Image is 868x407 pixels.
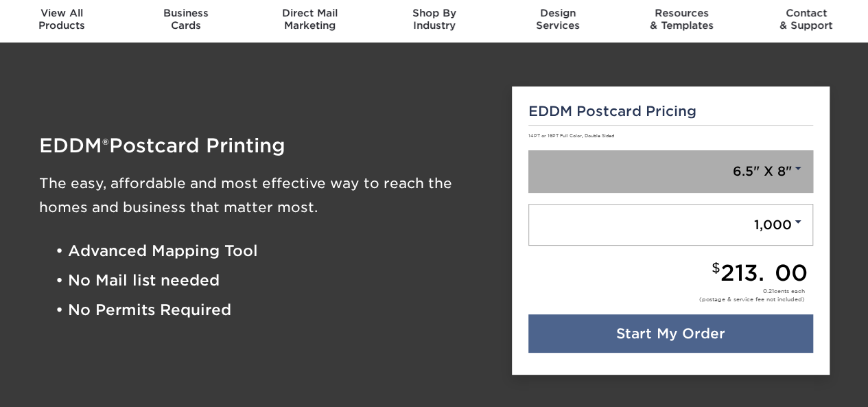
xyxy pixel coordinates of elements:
[712,260,720,276] small: $
[124,7,248,19] span: Business
[124,7,248,32] div: Cards
[620,7,744,19] span: Resources
[528,103,813,119] h5: EDDM Postcard Pricing
[372,7,496,19] span: Shop By
[56,236,492,266] li: • Advanced Mapping Tool
[496,7,620,32] div: Services
[496,7,620,19] span: Design
[102,135,109,155] span: ®
[39,172,492,220] h3: The easy, affordable and most effective way to reach the homes and business that matter most.
[528,150,813,193] a: 6.5" X 8"
[56,296,492,325] li: • No Permits Required
[248,7,372,19] span: Direct Mail
[699,287,805,303] div: cents each (postage & service fee not included)
[744,7,868,19] span: Contact
[248,7,372,32] div: Marketing
[39,136,492,155] h1: EDDM Postcard Printing
[56,266,492,295] li: • No Mail list needed
[372,7,496,32] div: Industry
[528,204,813,246] a: 1,000
[720,259,808,286] span: 213.00
[528,133,614,139] small: 14PT or 16PT Full Color, Double Sided
[620,7,744,32] div: & Templates
[744,7,868,32] div: & Support
[528,314,813,353] a: Start My Order
[763,288,774,294] span: 0.21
